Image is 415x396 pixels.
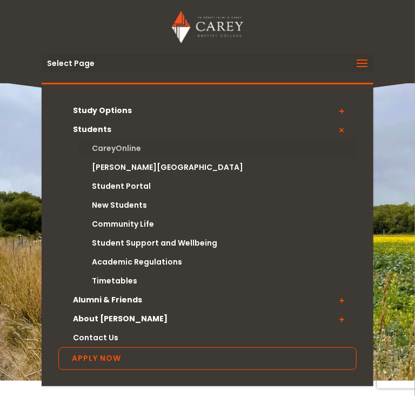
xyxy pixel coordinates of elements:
a: About [PERSON_NAME] [58,309,357,328]
a: CareyOnline [78,139,357,158]
img: Carey Baptist College [172,11,243,43]
a: Apply Now [58,347,357,370]
a: Alumni & Friends [58,291,357,309]
a: Study Options [58,101,357,120]
a: Student Support and Wellbeing [78,234,357,253]
a: New Students [78,196,357,215]
a: Academic Regulations [78,253,357,272]
span: Select Page [47,60,95,67]
a: Community Life [78,215,357,234]
a: Students [58,120,357,139]
a: Contact Us [58,328,357,347]
a: [PERSON_NAME][GEOGRAPHIC_DATA] [78,158,357,177]
a: Student Portal [78,177,357,196]
a: Timetables [78,272,357,291]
